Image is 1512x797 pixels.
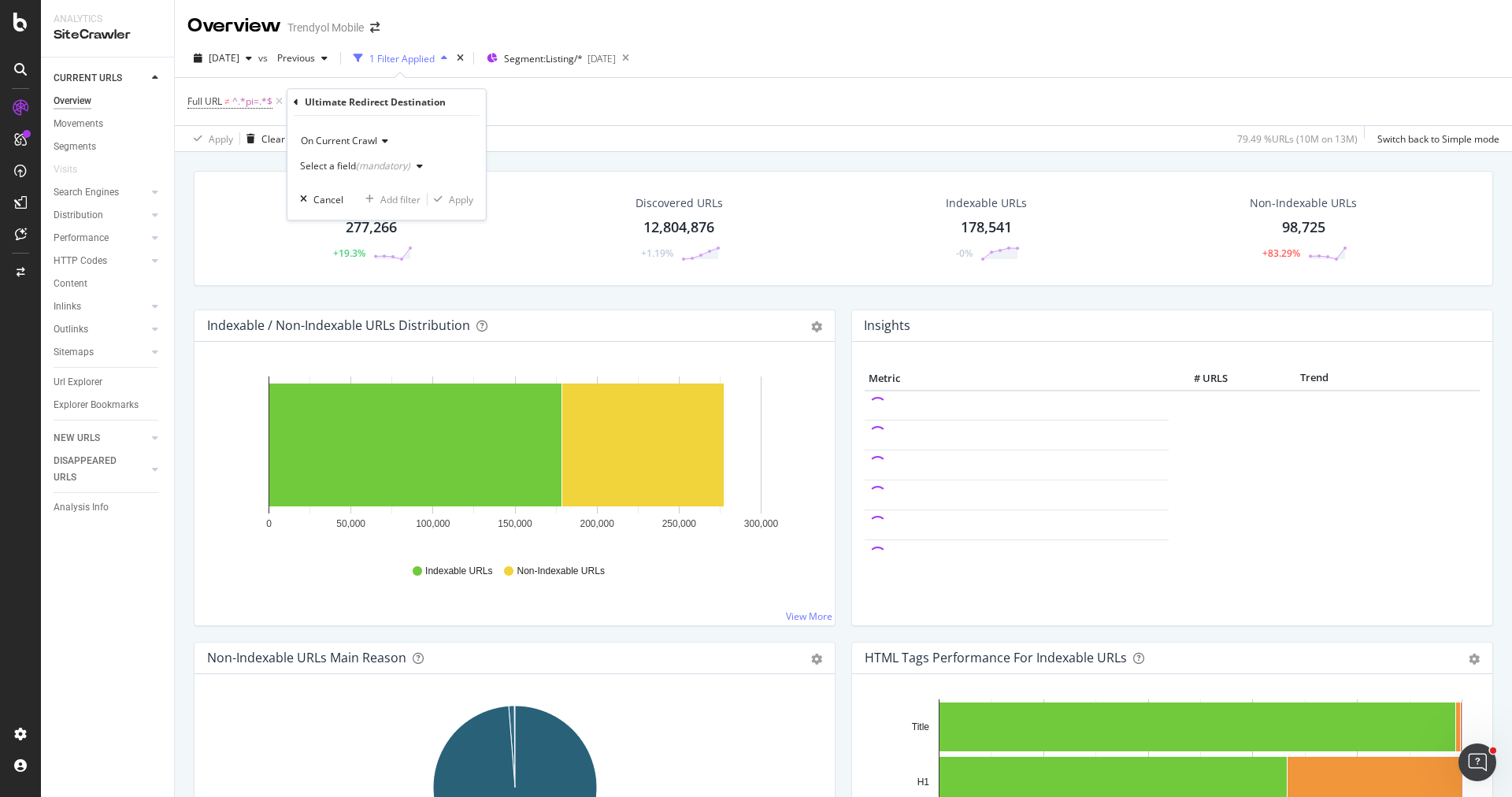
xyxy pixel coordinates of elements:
[1237,132,1358,146] div: 79.49 % URLs ( 10M on 13M )
[54,93,163,109] a: Overview
[811,654,822,665] div: gear
[428,191,473,207] button: Apply
[271,51,315,65] span: Previous
[54,116,103,132] div: Movements
[961,217,1012,238] div: 178,541
[454,50,467,66] div: times
[54,161,77,178] div: Visits
[504,52,583,65] span: Segment: Listing/*
[54,70,122,87] div: CURRENT URLS
[54,207,147,224] a: Distribution
[54,230,109,247] div: Performance
[425,565,492,578] span: Indexable URLs
[636,195,723,211] div: Discovered URLs
[54,161,93,178] a: Visits
[54,453,133,486] div: DISAPPEARED URLS
[54,453,147,486] a: DISAPPEARED URLS
[643,217,714,238] div: 12,804,876
[1458,743,1496,781] iframe: Intercom live chat
[498,518,532,529] text: 150,000
[54,321,88,338] div: Outlinks
[1371,126,1499,151] button: Switch back to Simple mode
[587,52,616,65] div: [DATE]
[1282,217,1325,238] div: 98,725
[187,95,222,108] span: Full URL
[300,161,410,171] div: Select a field
[54,184,147,201] a: Search Engines
[54,430,147,447] a: NEW URLS
[54,253,107,269] div: HTTP Codes
[912,721,930,732] text: Title
[187,13,281,39] div: Overview
[294,191,343,207] button: Cancel
[662,518,697,529] text: 250,000
[1169,367,1232,391] th: # URLS
[1262,247,1300,260] div: +83.29%
[266,518,272,529] text: 0
[240,126,285,151] button: Clear
[54,184,119,201] div: Search Engines
[209,132,233,146] div: Apply
[54,13,161,26] div: Analytics
[54,139,96,155] div: Segments
[1377,132,1499,146] div: Switch back to Simple mode
[54,139,163,155] a: Segments
[346,217,397,238] div: 277,266
[224,95,230,108] span: ≠
[369,52,435,65] div: 1 Filter Applied
[946,195,1027,211] div: Indexable URLs
[641,247,673,260] div: +1.19%
[54,298,147,315] a: Inlinks
[865,367,1169,391] th: Metric
[54,230,147,247] a: Performance
[286,92,349,111] button: Add Filter
[54,430,100,447] div: NEW URLS
[359,191,421,207] button: Add filter
[480,46,616,71] button: Segment:Listing/*[DATE]
[580,518,614,529] text: 200,000
[54,374,102,391] div: Url Explorer
[864,315,910,336] h4: Insights
[54,26,161,44] div: SiteCrawler
[380,193,421,206] div: Add filter
[54,276,87,292] div: Content
[261,132,285,146] div: Clear
[54,253,147,269] a: HTTP Codes
[517,565,604,578] span: Non-Indexable URLs
[449,193,473,206] div: Apply
[300,154,429,179] button: Select a field(mandatory)
[1469,654,1480,665] div: gear
[865,650,1127,665] div: HTML Tags Performance for Indexable URLs
[54,344,94,361] div: Sitemaps
[356,159,410,172] div: (mandatory)
[258,51,271,65] span: vs
[956,247,973,260] div: -0%
[54,93,91,109] div: Overview
[287,20,364,35] div: Trendyol Mobile
[54,397,163,413] a: Explorer Bookmarks
[301,134,377,147] span: On Current Crawl
[917,777,930,788] text: H1
[54,70,147,87] a: CURRENT URLS
[336,518,365,529] text: 50,000
[333,247,365,260] div: +19.3%
[54,207,103,224] div: Distribution
[54,397,139,413] div: Explorer Bookmarks
[54,276,163,292] a: Content
[187,126,233,151] button: Apply
[54,321,147,338] a: Outlinks
[54,116,163,132] a: Movements
[347,46,454,71] button: 1 Filter Applied
[313,193,343,206] div: Cancel
[207,367,823,550] svg: A chart.
[187,46,258,71] button: [DATE]
[811,321,822,332] div: gear
[305,95,446,109] div: Ultimate Redirect Destination
[54,374,163,391] a: Url Explorer
[207,650,406,665] div: Non-Indexable URLs Main Reason
[54,298,81,315] div: Inlinks
[54,344,147,361] a: Sitemaps
[744,518,779,529] text: 300,000
[1232,367,1397,391] th: Trend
